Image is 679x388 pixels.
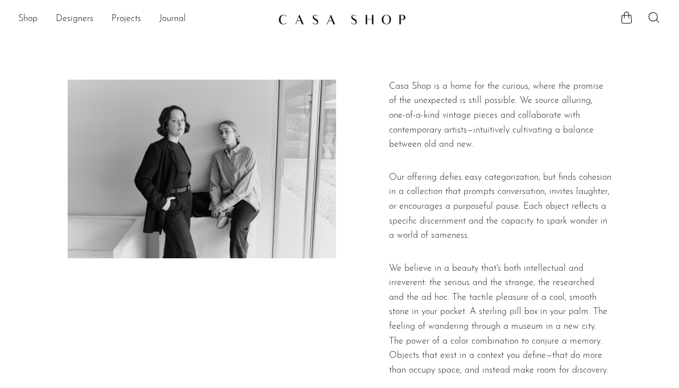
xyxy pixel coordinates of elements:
p: Casa Shop is a home for the curious, where the promise of the unexpected is still possible. We so... [389,80,611,152]
ul: NEW HEADER MENU [18,10,269,29]
a: Journal [159,12,186,27]
p: We believe in a beauty that's both intellectual and irreverent: the serious and the strange, the ... [389,262,611,378]
a: Projects [111,12,141,27]
a: Shop [18,12,38,27]
a: Designers [56,12,93,27]
p: Our offering defies easy categorization, but finds cohesion in a collection that prompts conversa... [389,171,611,243]
nav: Desktop navigation [18,10,269,29]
